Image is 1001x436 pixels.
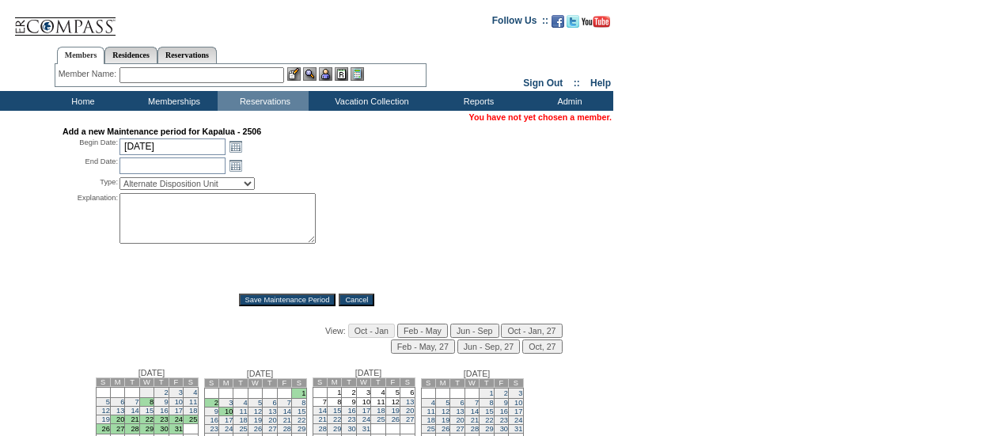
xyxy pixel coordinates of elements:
a: 2 [504,389,508,397]
td: M [435,379,449,388]
input: Oct - Jan, 27 [501,324,562,338]
a: 18 [427,416,435,424]
input: Oct, 27 [522,339,562,354]
td: 8 [139,398,154,407]
a: 11 [427,408,435,415]
a: 16 [210,416,218,424]
a: 25 [377,415,385,423]
a: Members [57,47,105,64]
a: 3 [229,399,233,407]
td: 5 [385,388,400,398]
a: 24 [225,425,233,433]
a: 4 [193,389,197,396]
a: 9 [214,408,218,415]
a: Residences [104,47,157,63]
a: 18 [239,416,247,424]
a: 21 [283,416,291,424]
td: 3 [356,388,370,398]
a: 20 [406,407,414,415]
a: 14 [283,408,291,415]
a: 12 [102,407,110,415]
a: 13 [116,407,124,415]
a: 31 [514,425,522,433]
a: 18 [377,407,385,415]
td: 1 [327,388,341,398]
a: Reservations [157,47,217,63]
a: 17 [175,407,183,415]
a: 3 [179,389,183,396]
a: 12 [254,408,262,415]
a: 15 [298,408,305,415]
a: 5 [446,399,449,407]
a: 8 [489,399,493,407]
img: Reservations [335,67,348,81]
a: 29 [298,425,305,433]
a: 11 [189,398,197,406]
input: Jun - Sep, 27 [457,339,520,354]
td: W [464,379,479,388]
td: 8 [327,398,341,407]
td: Reservations [218,91,309,111]
td: 31 [169,424,183,434]
a: 2 [164,389,168,396]
a: 30 [347,425,355,433]
a: Follow us on Twitter [567,20,579,29]
a: 19 [392,407,400,415]
td: 1 [292,389,306,399]
span: You have not yet chosen a member. [469,112,612,122]
td: W [139,378,154,387]
a: 24 [514,416,522,424]
td: S [184,378,198,387]
td: M [218,379,233,388]
a: 14 [471,408,479,415]
a: 21 [471,416,479,424]
a: 20 [456,416,464,424]
a: 7 [135,398,139,406]
td: 4 [371,388,385,398]
td: 9 [342,398,356,407]
input: Save Maintenance Period [239,294,336,306]
a: 29 [333,425,341,433]
a: 23 [210,425,218,433]
a: 19 [254,416,262,424]
a: 27 [268,425,276,433]
a: 22 [298,416,305,424]
a: Become our fan on Facebook [552,20,564,29]
span: :: [574,78,580,89]
a: 13 [268,408,276,415]
a: 10 [514,399,522,407]
a: 19 [442,416,449,424]
a: 20 [268,416,276,424]
td: T [125,378,139,387]
span: [DATE] [138,368,165,377]
a: 10 [175,398,183,406]
a: 22 [485,416,493,424]
td: 27 [110,424,124,434]
a: 29 [485,425,493,433]
a: 6 [461,399,464,407]
span: [DATE] [355,368,382,377]
span: [DATE] [247,369,274,378]
a: Sign Out [523,78,563,89]
td: T [263,379,277,388]
td: 1 [139,388,154,398]
a: 17 [514,408,522,415]
input: Jun - Sep [450,324,499,338]
a: 15 [485,408,493,415]
td: 6 [400,388,415,398]
td: M [327,378,341,387]
a: 15 [146,407,154,415]
div: End Date: [63,157,118,174]
strong: Add a new Maintenance period for Kapalua - 2506 [63,127,261,136]
a: 13 [406,398,414,406]
td: T [450,379,464,388]
td: T [233,379,248,388]
a: 16 [347,407,355,415]
a: Open the calendar popup. [227,157,245,174]
a: 31 [362,425,370,433]
img: Become our fan on Facebook [552,15,564,28]
a: 28 [471,425,479,433]
td: S [292,379,306,388]
a: 30 [500,425,508,433]
a: 5 [258,399,262,407]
